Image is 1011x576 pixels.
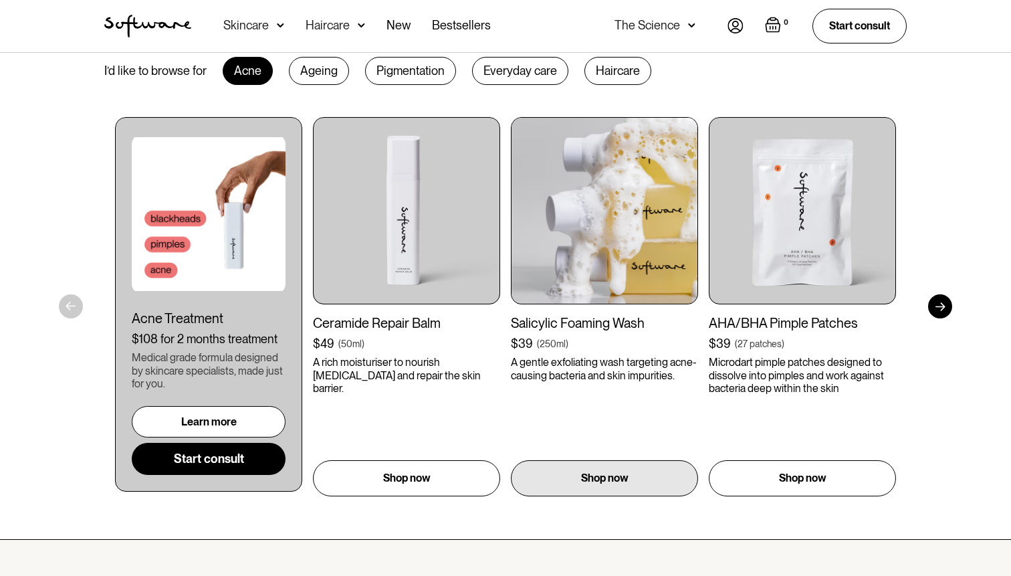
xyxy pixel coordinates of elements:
div: Acne Treatment [132,310,286,326]
div: $108 for 2 months treatment [132,332,286,347]
div: Salicylic Foaming Wash [511,315,698,331]
div: 250ml [540,337,566,351]
div: Pigmentation [365,57,456,85]
img: arrow down [358,19,365,32]
div: AHA/BHA Pimple Patches [709,315,896,331]
div: 0 [781,17,791,29]
p: A rich moisturiser to nourish [MEDICAL_DATA] and repair the skin barrier. [313,356,500,395]
div: Everyday care [472,57,568,85]
div: $39 [709,337,731,351]
a: Open empty cart [765,17,791,35]
img: arrow down [277,19,284,32]
a: home [104,15,191,37]
a: Learn more [132,406,286,438]
p: A gentle exfoliating wash targeting acne-causing bacteria and skin impurities. [511,356,698,381]
div: Medical grade formula designed by skincare specialists, made just for you. [132,351,286,390]
div: $39 [511,337,533,351]
div: $49 [313,337,334,351]
div: Learn more [181,415,237,428]
div: ) [362,337,364,351]
img: Software Logo [104,15,191,37]
a: Start consult [132,443,286,475]
a: Ceramide Repair Balm$49(50ml)A rich moisturiser to nourish [MEDICAL_DATA] and repair the skin bar... [313,117,500,496]
div: Haircare [584,57,651,85]
img: arrow down [688,19,695,32]
a: Salicylic Foaming Wash$39(250ml)A gentle exfoliating wash targeting acne-causing bacteria and ski... [511,117,698,496]
div: Acne [223,57,273,85]
div: Ageing [289,57,349,85]
div: I’d like to browse for [104,64,207,78]
div: Haircare [306,19,350,32]
p: Shop now [383,470,431,486]
div: The Science [614,19,680,32]
div: ) [566,337,568,351]
div: Ceramide Repair Balm [313,315,500,331]
div: ) [782,337,784,351]
p: Microdart pimple patches designed to dissolve into pimples and work against bacteria deep within ... [709,356,896,395]
div: 50ml [341,337,362,351]
div: ( [735,337,738,351]
a: Start consult [812,9,907,43]
div: ( [338,337,341,351]
div: 27 patches [738,337,782,351]
p: Shop now [779,470,826,486]
a: AHA/BHA Pimple Patches$39(27 patches)Microdart pimple patches designed to dissolve into pimples a... [709,117,896,496]
div: Skincare [223,19,269,32]
p: Shop now [581,470,629,486]
div: ( [537,337,540,351]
